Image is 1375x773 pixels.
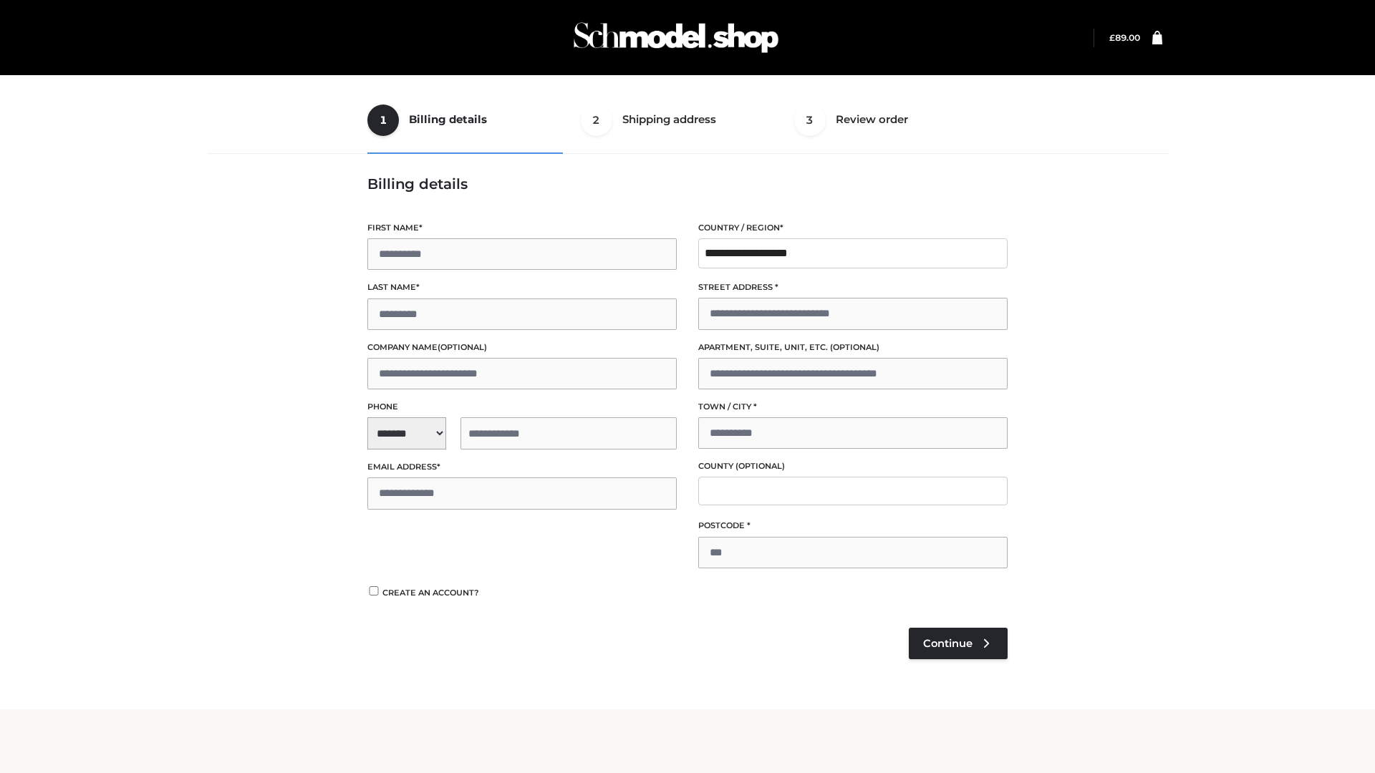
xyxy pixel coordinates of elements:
[698,341,1008,354] label: Apartment, suite, unit, etc.
[698,519,1008,533] label: Postcode
[367,586,380,595] input: Create an account?
[698,460,1008,473] label: County
[698,400,1008,414] label: Town / City
[1109,32,1115,43] span: £
[367,341,677,354] label: Company name
[367,400,677,414] label: Phone
[569,9,783,66] img: Schmodel Admin 964
[1109,32,1140,43] bdi: 89.00
[735,461,785,471] span: (optional)
[698,221,1008,235] label: Country / Region
[1109,32,1140,43] a: £89.00
[438,342,487,352] span: (optional)
[367,221,677,235] label: First name
[698,281,1008,294] label: Street address
[367,281,677,294] label: Last name
[382,588,479,598] span: Create an account?
[909,628,1008,659] a: Continue
[367,175,1008,193] h3: Billing details
[830,342,879,352] span: (optional)
[923,637,973,650] span: Continue
[367,460,677,474] label: Email address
